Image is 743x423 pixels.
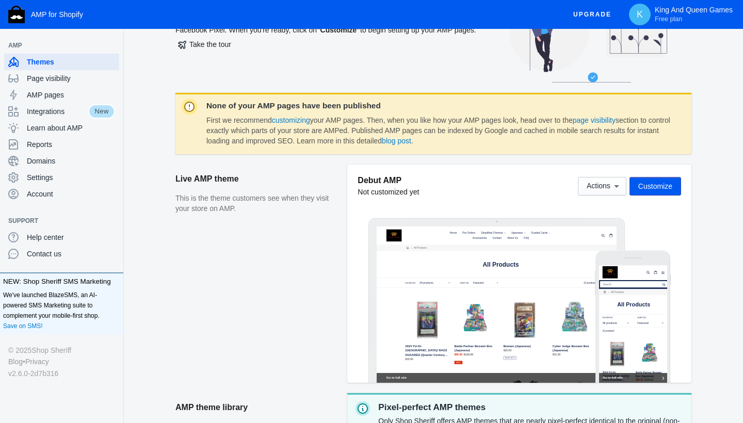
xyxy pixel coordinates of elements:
[9,70,28,89] a: Home
[4,120,119,136] a: Learn about AMP
[4,54,119,70] a: Themes
[206,101,673,110] dt: None of your AMP pages have been published
[210,13,241,28] a: Home
[27,70,33,88] span: ›
[629,177,681,196] button: Customize
[655,6,733,23] p: King And Queen Games
[317,26,360,34] b: "Customize"
[107,56,149,74] span: All Products
[691,371,731,411] iframe: Drift Widget Chat Controller
[378,401,683,414] p: Pixel-perfect AMP themes
[595,250,671,383] img: Mobile frame
[3,321,43,331] a: Save on SMS!
[4,47,203,66] input: Search
[8,368,115,379] div: v2.6.0-2d7b316
[35,70,76,88] span: All Products
[277,28,329,43] a: Accessories
[100,56,105,74] span: ›
[27,232,115,242] span: Help center
[8,345,115,356] div: © 2025
[358,187,419,197] div: Not customized yet
[432,30,448,40] span: FAQ
[655,15,682,23] span: Free plan
[4,136,119,153] a: Reports
[578,177,626,196] button: Actions
[638,182,672,190] span: Customize
[272,116,310,124] a: customizing
[84,163,115,172] label: Filter by
[335,28,373,43] a: Contact
[454,15,503,25] span: Graded Cards
[396,15,429,25] span: Japanese
[11,3,57,39] img: image
[4,186,119,202] a: Account
[31,345,71,356] a: Shop Sheriff
[27,123,115,133] span: Learn about AMP
[4,169,119,186] a: Settings
[379,28,421,43] a: About Us
[178,40,231,48] span: Take the tour
[114,149,196,158] label: Sort by
[82,55,101,74] a: Home
[11,190,46,198] span: 31 products
[384,30,416,40] span: About Us
[4,153,119,169] a: Domains
[565,5,620,24] button: Upgrade
[31,10,83,19] span: AMP for Shopify
[105,43,121,47] button: Add a sales channel
[55,107,152,125] span: All Products
[27,156,115,166] span: Domains
[252,15,290,25] span: Pre Orders
[27,189,115,199] span: Account
[368,218,625,383] img: Laptop frame
[11,149,93,158] label: Filter by
[27,73,115,84] span: Page visibility
[8,40,105,51] span: AMP
[27,57,115,67] span: Themes
[8,216,105,226] span: Support
[358,175,419,186] h5: Debut AMP
[341,30,367,40] span: Contact
[175,393,337,422] h2: AMP theme library
[573,116,616,124] a: page visibility
[206,116,673,146] dd: First we recommend your AMP pages. Then, when you like how your AMP pages look, head over to the ...
[28,10,74,46] img: image
[4,103,119,120] a: IntegrationsNew
[427,28,453,43] a: FAQ
[27,106,88,117] span: Integrations
[449,13,516,28] button: Graded Cards
[635,9,645,20] span: K
[27,172,115,183] span: Settings
[391,13,443,28] button: Japanese
[4,87,119,103] a: AMP pages
[247,13,295,28] a: Pre Orders
[175,193,337,214] p: This is the theme customers see when they visit your store on AMP.
[307,15,371,25] span: Simplified Chinese
[245,163,271,172] label: Sort by
[282,30,324,40] span: Accessories
[8,6,25,23] img: Shop Sheriff Logo
[179,11,200,31] button: Menu
[27,249,115,259] span: Contact us
[27,139,115,150] span: Reports
[215,15,236,25] span: Home
[175,165,337,193] h2: Live AMP theme
[11,325,182,339] span: Go to full site
[25,356,49,367] a: Privacy
[312,103,418,123] span: All Products
[608,162,646,171] span: 31 products
[382,137,411,145] a: blog post
[4,70,119,87] a: Page visibility
[105,219,121,223] button: Add a sales channel
[187,47,198,66] a: submit search
[8,356,23,367] a: Blog
[302,13,384,28] button: Simplified Chinese
[175,35,234,54] button: Take the tour
[8,356,115,367] div: •
[27,90,115,100] span: AMP pages
[587,182,610,190] span: Actions
[88,104,115,119] span: New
